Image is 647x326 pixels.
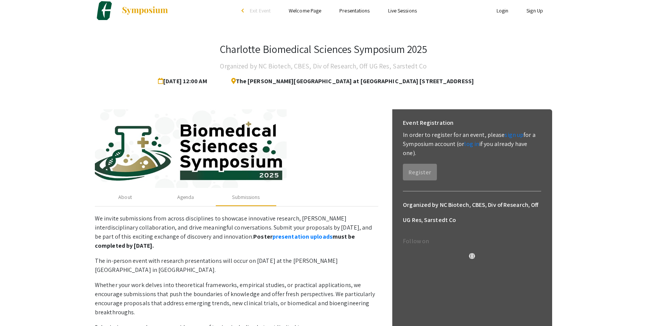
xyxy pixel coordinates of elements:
p: Follow on [403,237,541,246]
a: presentation uploads [272,233,333,241]
a: Sign Up [526,7,543,14]
a: Welcome Page [289,7,321,14]
span: [DATE] 12:00 AM [158,74,210,89]
a: sign up [505,131,523,139]
a: Charlotte Biomedical Sciences Symposium 2025 [95,1,169,20]
a: Live Sessions [388,7,417,14]
div: About [118,193,132,201]
img: Symposium by ForagerOne [121,6,169,15]
img: Charlotte Biomedical Sciences Symposium 2025 [95,1,114,20]
h6: Organized by NC Biotech, CBES, Div of Research, Off UG Res, Sarstedt Co [403,197,541,228]
a: log in [464,140,479,148]
img: c1384964-d4cf-4e9d-8fb0-60982fefffba.jpg [95,109,378,188]
p: We invite submissions from across disciplines to showcase innovative research, [PERSON_NAME] inte... [95,214,378,250]
span: The [PERSON_NAME][GEOGRAPHIC_DATA] at [GEOGRAPHIC_DATA] [STREET_ADDRESS] [225,74,474,89]
a: Presentations [339,7,370,14]
h6: Event Registration [403,115,454,130]
h3: Charlotte Biomedical Sciences Symposium 2025 [220,43,427,56]
a: Login [497,7,509,14]
div: Submissions [232,193,260,201]
button: Register [403,164,437,180]
span: Exit Event [250,7,271,14]
p: Whether your work delves into theoretical frameworks, empirical studies, or practical application... [95,281,378,317]
h4: Organized by NC Biotech, CBES, Div of Research, Off UG Res, Sarstedt Co [220,59,427,74]
div: Agenda [177,193,194,201]
div: arrow_back_ios [241,8,246,13]
p: In order to register for an event, please for a Symposium account (or if you already have one). [403,130,541,158]
iframe: Chat [6,292,32,320]
p: The in-person event with research presentations will occur on [DATE] at the [PERSON_NAME][GEOGRAP... [95,256,378,275]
